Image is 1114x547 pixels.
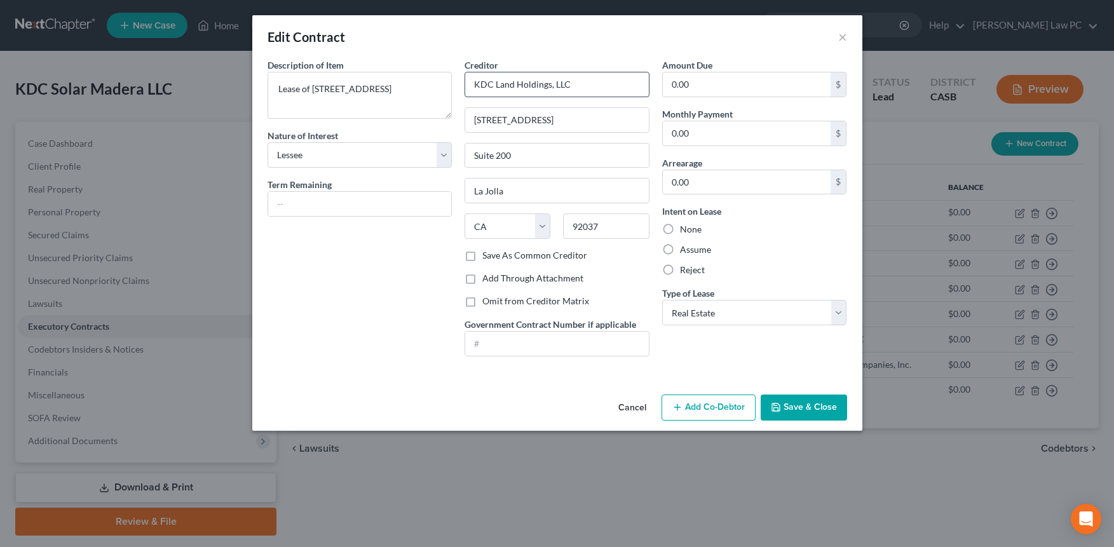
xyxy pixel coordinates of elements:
[482,249,587,262] label: Save As Common Creditor
[831,121,846,145] div: $
[680,223,702,236] label: None
[662,395,756,421] button: Add Co-Debtor
[1071,504,1101,534] div: Open Intercom Messenger
[563,213,649,239] input: Enter zip..
[663,72,831,97] input: 0.00
[663,170,831,194] input: 0.00
[268,192,452,216] input: --
[608,396,656,421] button: Cancel
[680,243,711,256] label: Assume
[662,58,712,72] label: Amount Due
[465,108,649,132] input: Enter address...
[680,264,705,276] label: Reject
[662,156,702,170] label: Arrearage
[465,72,649,97] input: Search creditor by name...
[831,72,846,97] div: $
[831,170,846,194] div: $
[662,205,721,218] label: Intent on Lease
[268,60,344,71] span: Description of Item
[838,29,847,44] button: ×
[465,144,649,168] input: Apt, Suite, etc...
[482,295,589,307] label: Omit from Creditor Matrix
[465,60,498,71] span: Creditor
[761,395,847,421] button: Save & Close
[465,318,636,331] label: Government Contract Number if applicable
[482,272,583,285] label: Add Through Attachment
[268,28,346,46] div: Edit Contract
[268,178,332,191] label: Term Remaining
[465,332,649,356] input: #
[662,107,733,121] label: Monthly Payment
[663,121,831,145] input: 0.00
[662,288,714,299] span: Type of Lease
[465,179,649,203] input: Enter city...
[268,129,338,142] label: Nature of Interest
